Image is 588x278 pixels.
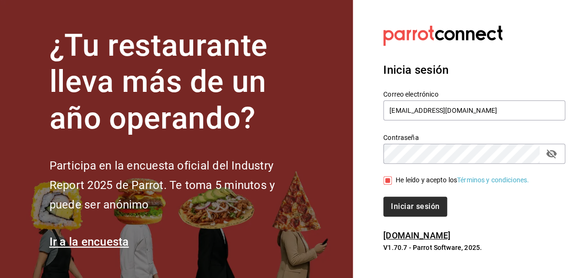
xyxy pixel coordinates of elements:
[457,176,529,184] a: Términos y condiciones.
[383,61,565,79] h3: Inicia sesión
[383,134,565,140] label: Contraseña
[396,175,529,185] div: He leído y acepto los
[50,235,129,248] a: Ir a la encuesta
[383,230,450,240] a: [DOMAIN_NAME]
[383,197,447,217] button: Iniciar sesión
[383,243,565,252] p: V1.70.7 - Parrot Software, 2025.
[50,28,307,137] h1: ¿Tu restaurante lleva más de un año operando?
[383,100,565,120] input: Ingresa tu correo electrónico
[543,146,559,162] button: passwordField
[50,156,307,214] h2: Participa en la encuesta oficial del Industry Report 2025 de Parrot. Te toma 5 minutos y puede se...
[383,90,565,97] label: Correo electrónico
